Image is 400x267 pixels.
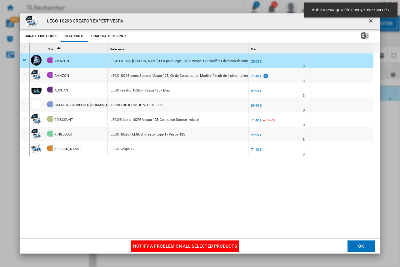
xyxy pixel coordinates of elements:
h4: LEGO 10298 CREATOR EXPERT VESPA [44,18,123,24]
div: Référence Sort None [109,43,248,53]
div: LEGO 10298 Icons Scooter Vespa 125, Kit de Construction Modèle Réduit de l'Icône Italienne Vintag... [111,69,335,83]
span: Prix [251,47,257,51]
button: Caractéristiques [23,31,59,42]
div: Délai de livraison : 3 jours [303,93,305,99]
div: [PERSON_NAME] [54,142,81,156]
div: https://www.amazon.fr/Lego-10298-Vespa/dp/B09BNX43N7 [108,68,248,82]
button: Matching [61,31,88,42]
div: LEGO 10298 - LEGO® Creator Expert - Vespa 125 [111,127,185,142]
img: promotionV3.png [262,73,269,79]
button: OK [347,240,375,252]
div: 10298 TBD-ICONS-IP-VEHICLE-1-2 [111,98,162,112]
ng-md-icon: getI18NText('BUTTONS.CLOSE_DIALOG') [367,18,375,25]
div: Délai de livraison : 3 jours [303,63,305,70]
div: Délai de livraison : 0 jour [303,107,305,114]
img: gu883818_6.jpg [25,15,37,27]
div: Délai de livraison : 3 jours [303,78,305,84]
div: Délai de livraison : 3 jours [303,137,305,143]
span: Votre message a été envoyé avec succès. [310,7,392,13]
div: CDISCOUNT [54,113,73,127]
div: LEGO® Icons 10298 Vespa 125, Collection Scooter Adulte [111,113,199,127]
div: Délai de livraison : 0 jour [303,122,305,128]
div: 71,40 € [251,118,262,122]
div: AMAZON [54,54,69,68]
div: 89,99 € [251,104,262,108]
span: Référence [110,47,124,51]
div: Sort Ascending [47,43,107,53]
div: https://www.amazon.fr/LIGHTAILING-Lampe-10298-Vespa-construction/dp/B0B11QYCLK [108,53,248,68]
i: % [265,117,269,125]
div: 71,40 € [250,117,262,124]
button: getI18NText('BUTTONS.CLOSE_DIALOG') [365,15,377,27]
div: Sort None [312,43,373,53]
div: Prix Sort None [250,43,311,53]
div: Site Sort Ascending [47,43,107,53]
div: LEGO Creator 10298 - Vespa 125 - Bleu [111,83,170,98]
div: Sort None [109,43,248,53]
div: 71,40 € [251,74,262,78]
button: Graphique des prix [90,31,128,42]
span: Sort Ascending [54,47,64,51]
div: CATALOG CARREFOUR [DOMAIN_NAME] [54,98,117,112]
div: 71,40 € [250,147,262,153]
img: excel-24x24.png [361,32,368,39]
div: 89,99 € [250,103,262,109]
span: -5.07 [266,118,272,122]
div: 5702017151861 [108,97,248,112]
div: Délai de livraison : 3 jours [303,151,305,158]
div: https://www.king-jouet.com/jeu-jouet/jeux-constructions/lego-planchettes/ref-883818-10298-lego-cr... [108,127,248,141]
div: 99,99 € [250,132,262,138]
button: Télécharger au format Excel [351,31,378,42]
div: https://www.e.leclerc/fp/vespa-125-5702017151861 [108,141,248,156]
div: https://www.cdiscount.com/juniors/jeux-de-construction/lego-r-icons-10298-vespa-125-collection-sc... [108,112,248,126]
div: Sort None [31,43,45,53]
div: Sort None [250,43,311,53]
span: Site [48,47,53,51]
button: Notify a problem on all selected products [131,240,239,252]
div: 71,40 € [250,73,269,80]
div: 25,03 € [251,60,262,64]
div: AMAZON [54,69,69,83]
div: 89,99 € [251,89,262,93]
div: 89,99 € [250,88,262,94]
div: 71,40 € [251,148,262,152]
div: 25,03 € [250,59,262,65]
div: https://www.auchan.fr/lego-creator-10298-vespa-125-bleu/pr-C1487426 [108,83,248,97]
div: KINGJOUET [54,127,73,142]
div: AUCHAN [54,83,68,98]
div: 99,99 € [251,133,262,137]
div: LIGHTAILING [PERSON_NAME] LED pour Lego 10298 Vespa 125 modèles de blocs de construction – Ensemb... [111,54,315,68]
div: LEGO Vespa 125 [111,142,136,156]
md-dialog: Product popup [20,13,380,254]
